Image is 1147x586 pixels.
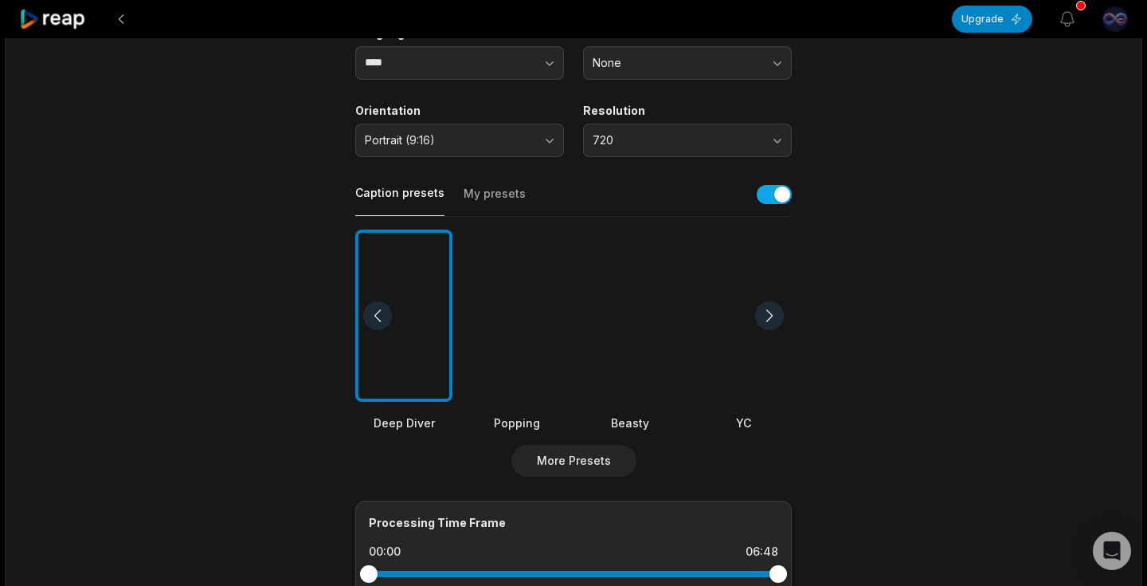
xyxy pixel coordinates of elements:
div: YC [695,415,792,431]
button: More Presets [511,445,636,477]
button: 720 [583,124,792,157]
div: Open Intercom Messenger [1093,532,1131,570]
div: 00:00 [369,544,401,560]
div: Beasty [581,415,679,431]
label: Resolution [583,104,792,118]
button: Portrait (9:16) [355,124,564,157]
span: None [593,56,760,70]
div: 06:48 [746,544,778,560]
span: Portrait (9:16) [365,133,532,147]
div: Deep Diver [355,415,452,431]
label: Orientation [355,104,564,118]
button: Caption presets [355,185,444,216]
button: Upgrade [952,6,1032,33]
div: Processing Time Frame [369,514,778,531]
button: None [583,46,792,80]
button: My presets [464,186,526,216]
div: Popping [468,415,566,431]
span: 720 [593,133,760,147]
